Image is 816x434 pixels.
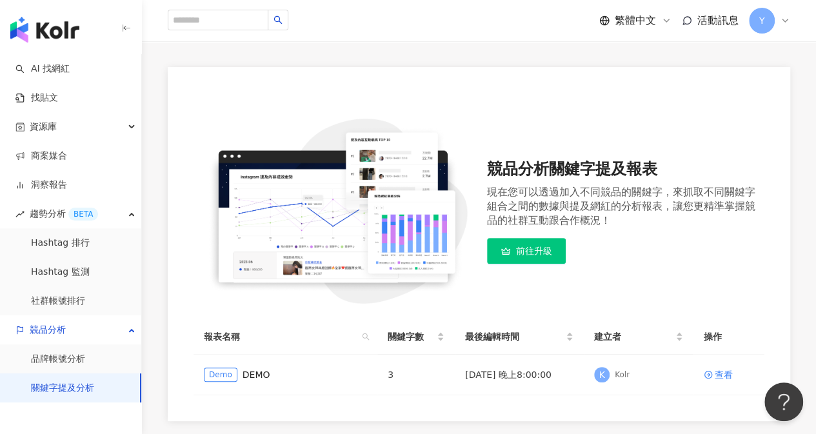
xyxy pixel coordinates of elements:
[204,368,237,382] span: Demo
[487,159,765,181] div: 競品分析關鍵字提及報表
[487,185,765,228] div: 現在您可以透過加入不同競品的關鍵字，來抓取不同關鍵字組合之間的數據與提及網紅的分析報表，讓您更精準掌握競品的社群互動跟合作概況！
[15,179,67,192] a: 洞察報告
[31,382,94,395] a: 關鍵字提及分析
[388,330,434,344] span: 關鍵字數
[10,17,79,43] img: logo
[274,15,283,25] span: search
[15,63,70,75] a: searchAI 找網紅
[594,330,673,344] span: 建立者
[455,319,584,355] th: 最後編輯時間
[194,119,472,304] img: 競品分析關鍵字提及報表
[599,368,604,382] span: K
[15,92,58,104] a: 找貼文
[68,208,98,221] div: BETA
[764,382,803,421] iframe: Help Scout Beacon - Open
[243,368,270,382] a: DEMO
[377,319,455,355] th: 關鍵字數
[516,246,552,256] span: 前往升級
[693,319,764,355] th: 操作
[362,333,370,340] span: search
[31,353,85,366] a: 品牌帳號分析
[584,319,693,355] th: 建立者
[704,368,754,382] a: 查看
[204,330,357,344] span: 報表名稱
[31,237,90,250] a: Hashtag 排行
[465,330,563,344] span: 最後編輯時間
[15,210,25,219] span: rise
[377,355,455,395] td: 3
[759,14,765,28] span: Y
[15,150,67,163] a: 商案媒合
[697,14,739,26] span: 活動訊息
[31,295,85,308] a: 社群帳號排行
[487,238,566,264] a: 前往升級
[615,370,630,380] div: Kolr
[30,199,98,228] span: 趨勢分析
[615,14,656,28] span: 繁體中文
[30,315,66,344] span: 競品分析
[455,355,584,395] td: [DATE] 晚上8:00:00
[31,266,90,279] a: Hashtag 監測
[359,327,372,346] span: search
[30,112,57,141] span: 資源庫
[715,368,733,382] div: 查看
